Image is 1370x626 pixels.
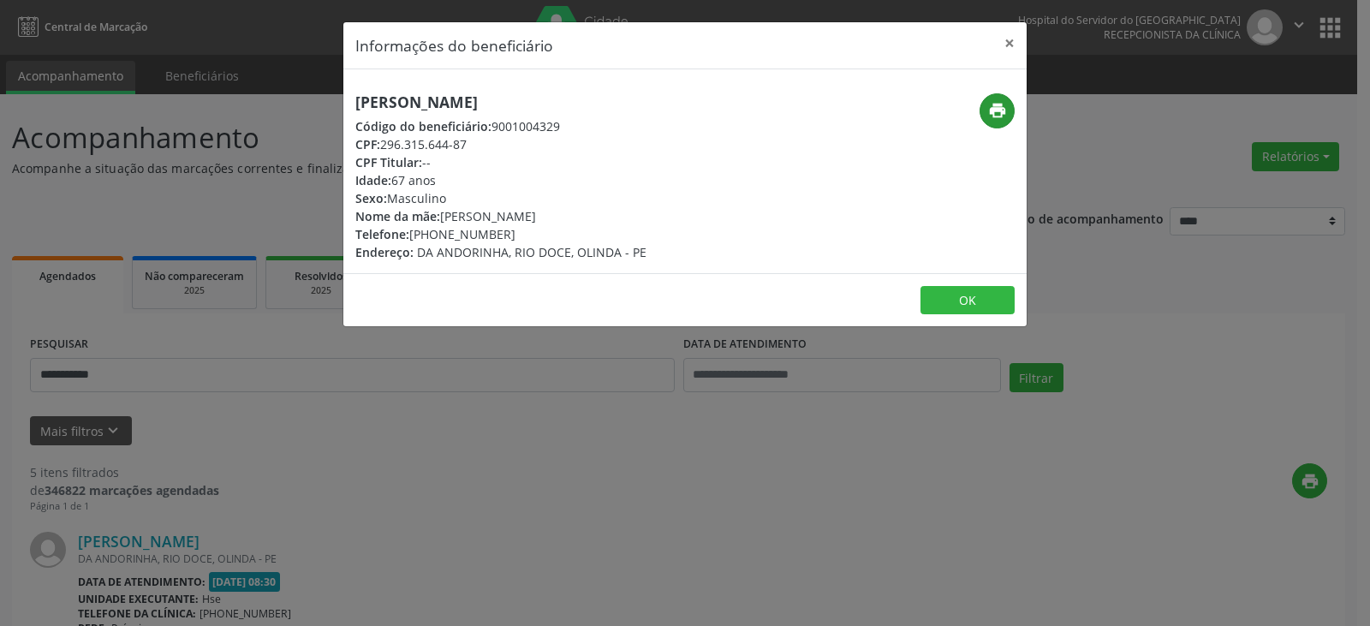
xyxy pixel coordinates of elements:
div: [PHONE_NUMBER] [355,225,646,243]
i: print [988,101,1007,120]
span: Telefone: [355,226,409,242]
h5: [PERSON_NAME] [355,93,646,111]
div: 296.315.644-87 [355,135,646,153]
span: Sexo: [355,190,387,206]
div: 9001004329 [355,117,646,135]
span: Endereço: [355,244,414,260]
span: Idade: [355,172,391,188]
span: Código do beneficiário: [355,118,491,134]
span: CPF Titular: [355,154,422,170]
h5: Informações do beneficiário [355,34,553,57]
button: OK [920,286,1015,315]
span: CPF: [355,136,380,152]
div: Masculino [355,189,646,207]
button: Close [992,22,1027,64]
div: 67 anos [355,171,646,189]
button: print [980,93,1015,128]
span: Nome da mãe: [355,208,440,224]
span: DA ANDORINHA, RIO DOCE, OLINDA - PE [417,244,646,260]
div: [PERSON_NAME] [355,207,646,225]
div: -- [355,153,646,171]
